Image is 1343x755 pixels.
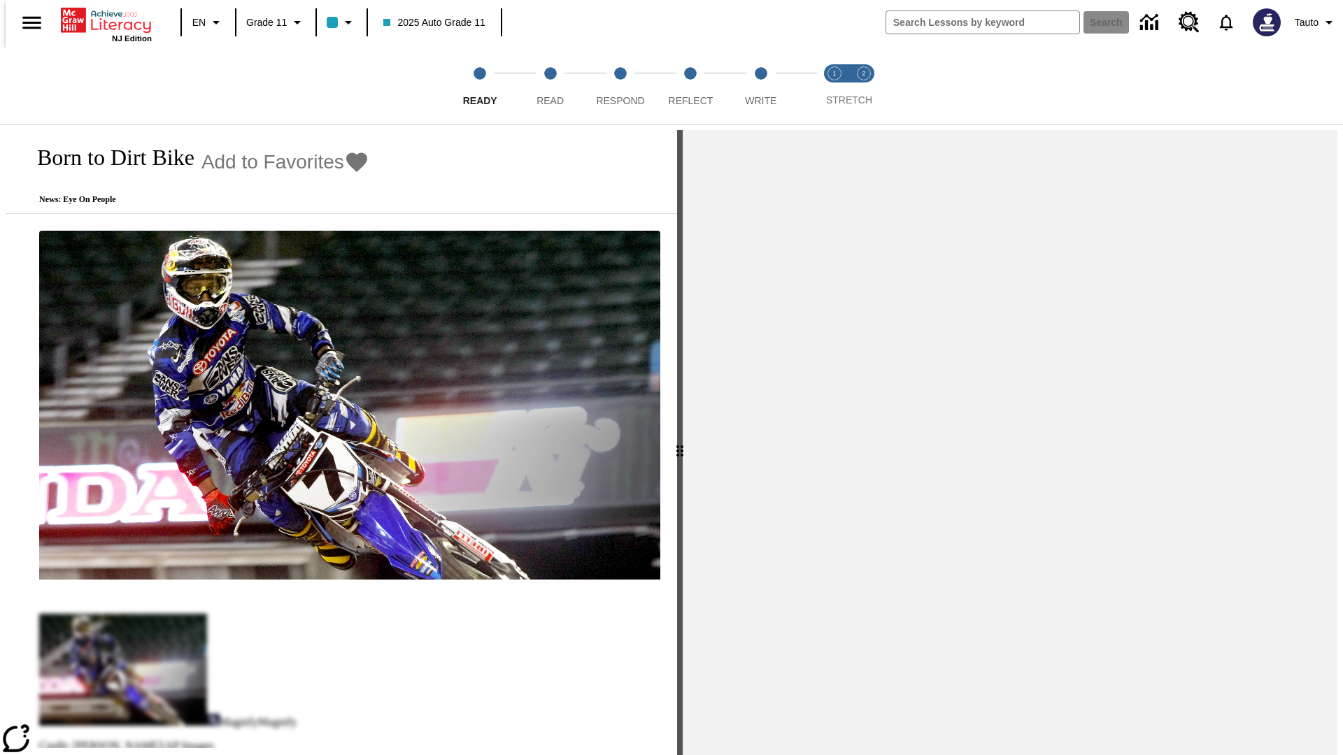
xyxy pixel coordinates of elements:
button: Grade: Grade 11, Select a grade [241,10,311,35]
button: Ready step 1 of 5 [439,48,520,124]
span: Read [537,95,564,106]
span: Reflect [669,95,713,106]
span: NJ Edition [112,34,152,43]
span: 2025 Auto Grade 11 [383,15,485,30]
button: Select a new avatar [1244,4,1289,41]
div: activity [683,130,1337,755]
button: Write step 5 of 5 [720,48,802,124]
button: Read step 2 of 5 [509,48,590,124]
div: Press Enter or Spacebar and then press right and left arrow keys to move the slider [677,130,683,755]
span: Write [745,95,776,106]
button: Stretch Read step 1 of 2 [814,48,855,124]
div: Home [61,5,152,43]
img: Motocross racer James Stewart flies through the air on his dirt bike. [39,231,660,580]
span: Ready [463,95,497,106]
span: Respond [596,95,644,106]
button: Open side menu [11,2,52,43]
span: EN [192,15,206,30]
h1: Born to Dirt Bike [22,145,194,171]
button: Respond step 3 of 5 [580,48,661,124]
div: reading [6,130,677,748]
button: Profile/Settings [1289,10,1343,35]
span: STRETCH [826,94,872,106]
input: search field [886,11,1079,34]
a: Resource Center, Will open in new tab [1170,3,1208,41]
span: Tauto [1295,15,1319,30]
span: Add to Favorites [201,151,344,173]
img: Avatar [1253,8,1281,36]
button: Stretch Respond step 2 of 2 [844,48,884,124]
text: 1 [832,70,836,77]
p: News: Eye On People [22,194,369,205]
text: 2 [862,70,865,77]
span: Grade 11 [246,15,287,30]
button: Language: EN, Select a language [186,10,231,35]
button: Add to Favorites - Born to Dirt Bike [201,150,369,174]
button: Class color is light blue. Change class color [321,10,362,35]
button: Reflect step 4 of 5 [650,48,731,124]
a: Notifications [1208,4,1244,41]
a: Data Center [1132,3,1170,42]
